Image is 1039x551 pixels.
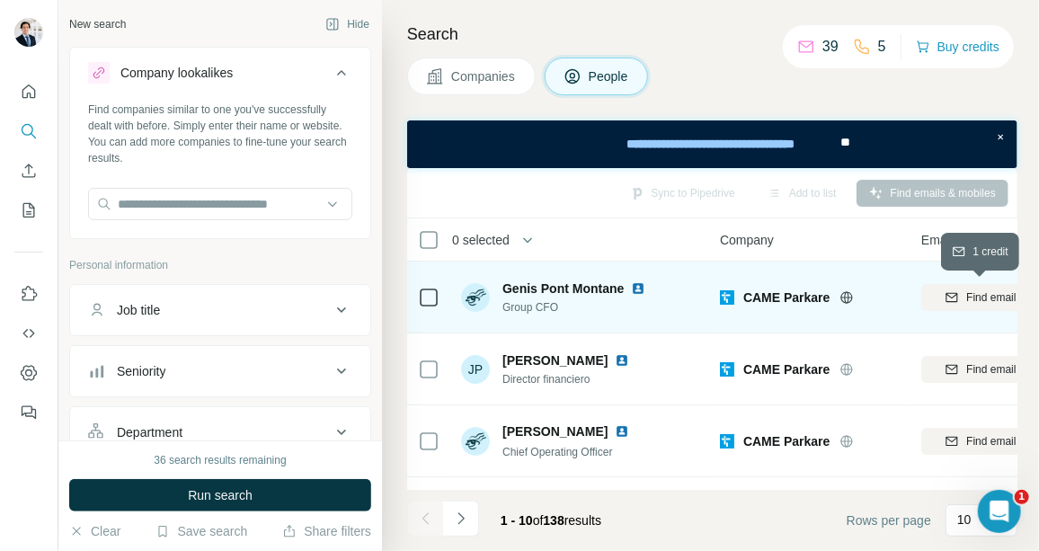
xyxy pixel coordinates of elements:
[957,511,972,529] p: 10
[154,452,286,468] div: 36 search results remaining
[720,231,774,249] span: Company
[502,351,608,369] span: [PERSON_NAME]
[14,357,43,389] button: Dashboard
[501,513,601,528] span: results
[452,231,510,249] span: 0 selected
[461,355,490,384] div: JP
[14,278,43,310] button: Use Surfe on LinkedIn
[155,522,247,540] button: Save search
[117,362,165,380] div: Seniority
[88,102,352,166] div: Find companies similar to one you've successfully dealt with before. Simply enter their name or w...
[921,231,953,249] span: Email
[282,522,371,540] button: Share filters
[743,432,830,450] span: CAME Parkare
[69,16,126,32] div: New search
[502,446,613,458] span: Chief Operating Officer
[720,434,734,449] img: Logo of CAME Parkare
[14,317,43,350] button: Use Surfe API
[615,424,629,439] img: LinkedIn logo
[14,76,43,108] button: Quick start
[14,155,43,187] button: Enrich CSV
[14,396,43,429] button: Feedback
[69,522,120,540] button: Clear
[70,350,370,393] button: Seniority
[451,67,517,85] span: Companies
[502,371,636,387] span: Director financiero
[720,362,734,377] img: Logo of CAME Parkare
[69,479,371,511] button: Run search
[117,301,160,319] div: Job title
[407,120,1017,168] iframe: Banner
[966,289,1016,306] span: Find email
[743,360,830,378] span: CAME Parkare
[966,433,1016,449] span: Find email
[120,64,233,82] div: Company lookalikes
[14,194,43,227] button: My lists
[70,289,370,332] button: Job title
[501,513,533,528] span: 1 - 10
[313,11,382,38] button: Hide
[966,361,1016,378] span: Find email
[743,289,830,307] span: CAME Parkare
[631,281,645,296] img: LinkedIn logo
[916,34,999,59] button: Buy credits
[533,513,544,528] span: of
[14,18,43,47] img: Avatar
[544,513,564,528] span: 138
[878,36,886,58] p: 5
[443,501,479,537] button: Navigate to next page
[978,490,1021,533] iframe: Intercom live chat
[502,422,608,440] span: [PERSON_NAME]
[70,51,370,102] button: Company lookalikes
[461,283,490,312] img: Avatar
[720,290,734,305] img: Logo of CAME Parkare
[589,67,630,85] span: People
[615,353,629,368] img: LinkedIn logo
[407,22,1017,47] h4: Search
[14,115,43,147] button: Search
[847,511,931,529] span: Rows per page
[70,411,370,454] button: Department
[188,486,253,504] span: Run search
[1015,490,1029,504] span: 1
[502,280,624,298] span: Genis Pont Montane
[69,257,371,273] p: Personal information
[502,299,653,315] span: Group CFO
[822,36,839,58] p: 39
[461,427,490,456] img: Avatar
[117,423,182,441] div: Department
